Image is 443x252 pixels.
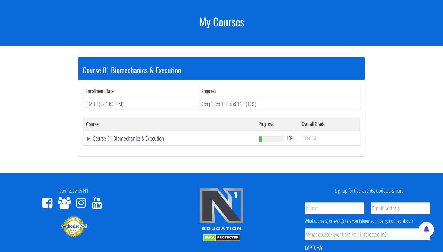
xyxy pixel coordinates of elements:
th: Progress [256,117,299,131]
img: Authorize.Net Merchant - Click to Verify [60,216,87,237]
img: n1-edu-logo [199,188,244,232]
td: Completed 16 out of 123! (13%) [199,98,360,110]
input: Email Address [371,202,430,214]
td: [DATE] (02:13:36 PM) [83,98,199,110]
div: What course(s) or event(s) are you interested in being notified about? [305,217,430,225]
h3: Course 01 Biomechanics & Execution [83,66,360,74]
img: DMCA.com Protection Status [203,234,240,241]
h4: Signup for tips, events, updates & more [300,188,438,194]
input: Name [305,202,364,214]
h4: Connect with N1 [5,188,143,194]
th: Enrollment Date [83,85,199,98]
th: Progress [199,85,360,98]
label: CAPTCHA [305,244,322,252]
span: 13% [287,135,294,142]
th: Overall Grade [299,117,360,131]
td: 100.00% [299,131,360,146]
a: Course 01 Biomechanics & Execution [86,135,253,142]
th: Course [83,117,256,131]
input: What course/event are you interested in? [305,228,430,240]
